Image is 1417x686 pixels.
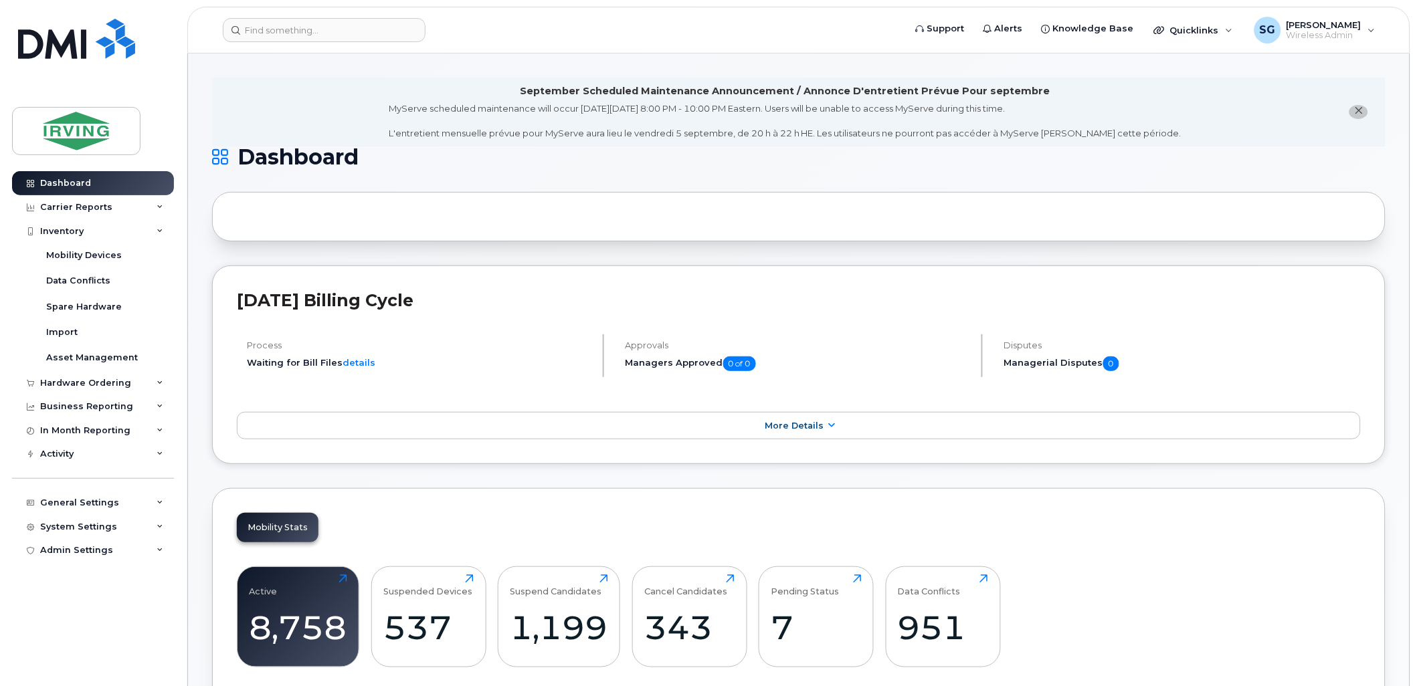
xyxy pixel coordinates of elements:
span: 0 [1103,356,1119,371]
div: Suspended Devices [383,574,472,596]
h5: Managers Approved [626,356,970,371]
a: Suspended Devices537 [383,574,474,660]
div: 1,199 [510,608,608,647]
div: MyServe scheduled maintenance will occur [DATE][DATE] 8:00 PM - 10:00 PM Eastern. Users will be u... [389,102,1182,140]
div: 343 [644,608,735,647]
span: 0 of 0 [723,356,756,371]
div: 8,758 [250,608,347,647]
div: Suspend Candidates [510,574,602,596]
a: Pending Status7 [771,574,862,660]
div: Cancel Candidates [644,574,727,596]
h4: Approvals [626,340,970,350]
div: Data Conflicts [898,574,961,596]
a: Data Conflicts951 [898,574,988,660]
h4: Disputes [1004,340,1361,350]
a: details [343,357,375,368]
h2: [DATE] Billing Cycle [237,290,1361,310]
h4: Process [247,340,591,350]
div: Active [250,574,278,596]
div: Pending Status [771,574,840,596]
a: Active8,758 [250,574,347,660]
div: 537 [383,608,474,647]
span: Dashboard [238,147,359,167]
button: close notification [1349,105,1368,119]
a: Cancel Candidates343 [644,574,735,660]
h5: Managerial Disputes [1004,356,1361,371]
div: September Scheduled Maintenance Announcement / Annonce D'entretient Prévue Pour septembre [521,84,1050,98]
div: 951 [898,608,988,647]
a: Suspend Candidates1,199 [510,574,608,660]
span: More Details [765,421,824,431]
div: 7 [771,608,862,647]
li: Waiting for Bill Files [247,356,591,369]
